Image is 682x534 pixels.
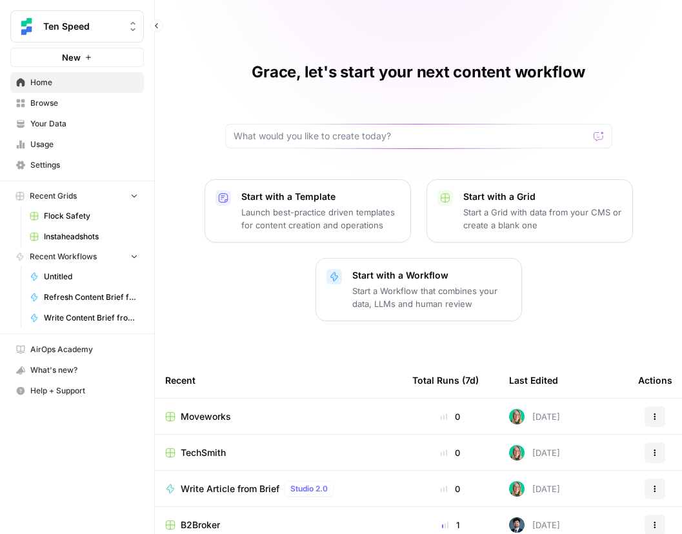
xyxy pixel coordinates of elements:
span: AirOps Academy [30,344,138,355]
button: Help + Support [10,381,144,401]
a: B2Broker [165,519,392,531]
span: Home [30,77,138,88]
div: Recent [165,362,392,398]
a: Instaheadshots [24,226,144,247]
span: Instaheadshots [44,231,138,242]
span: TechSmith [181,446,226,459]
a: Home [10,72,144,93]
img: clj2pqnt5d80yvglzqbzt3r6x08a [509,409,525,424]
a: Your Data [10,114,144,134]
p: Start a Grid with data from your CMS or create a blank one [463,206,622,232]
div: [DATE] [509,445,560,460]
div: [DATE] [509,409,560,424]
span: Untitled [44,271,138,282]
div: 0 [412,446,488,459]
span: Refresh Content Brief from Keyword [DEV] [44,292,138,303]
div: What's new? [11,361,143,380]
div: [DATE] [509,517,560,533]
a: Usage [10,134,144,155]
div: [DATE] [509,481,560,497]
span: New [62,51,81,64]
img: akd5wg4rckfd5i9ckwsdbvxucqo9 [509,517,525,533]
p: Launch best-practice driven templates for content creation and operations [241,206,400,232]
span: Recent Grids [30,190,77,202]
span: Recent Workflows [30,251,97,262]
div: 0 [412,410,488,423]
a: Settings [10,155,144,175]
a: Refresh Content Brief from Keyword [DEV] [24,287,144,308]
span: Flock Safety [44,210,138,222]
a: Untitled [24,266,144,287]
div: 0 [412,482,488,495]
span: Settings [30,159,138,171]
h1: Grace, let's start your next content workflow [252,62,585,83]
a: Write Content Brief from Keyword [DEV] [24,308,144,328]
a: AirOps Academy [10,339,144,360]
img: Ten Speed Logo [15,15,38,38]
p: Start with a Workflow [352,269,511,282]
button: Start with a TemplateLaunch best-practice driven templates for content creation and operations [205,179,411,242]
div: Total Runs (7d) [412,362,479,398]
a: Flock Safety [24,206,144,226]
img: clj2pqnt5d80yvglzqbzt3r6x08a [509,481,525,497]
a: Moveworks [165,410,392,423]
span: Studio 2.0 [290,483,328,495]
button: New [10,48,144,67]
input: What would you like to create today? [234,130,588,143]
button: Recent Grids [10,186,144,206]
button: Start with a WorkflowStart a Workflow that combines your data, LLMs and human review [316,258,522,321]
img: clj2pqnt5d80yvglzqbzt3r6x08a [509,445,525,460]
span: Moveworks [181,410,231,423]
p: Start with a Template [241,190,400,203]
button: Workspace: Ten Speed [10,10,144,43]
span: Your Data [30,118,138,130]
a: Write Article from BriefStudio 2.0 [165,481,392,497]
button: What's new? [10,360,144,381]
span: Usage [30,139,138,150]
a: TechSmith [165,446,392,459]
p: Start a Workflow that combines your data, LLMs and human review [352,284,511,310]
a: Browse [10,93,144,114]
div: 1 [412,519,488,531]
div: Actions [638,362,672,398]
span: B2Broker [181,519,220,531]
span: Help + Support [30,385,138,397]
span: Ten Speed [43,20,121,33]
p: Start with a Grid [463,190,622,203]
button: Recent Workflows [10,247,144,266]
span: Write Content Brief from Keyword [DEV] [44,312,138,324]
span: Write Article from Brief [181,482,279,495]
span: Browse [30,97,138,109]
div: Last Edited [509,362,558,398]
button: Start with a GridStart a Grid with data from your CMS or create a blank one [426,179,633,242]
